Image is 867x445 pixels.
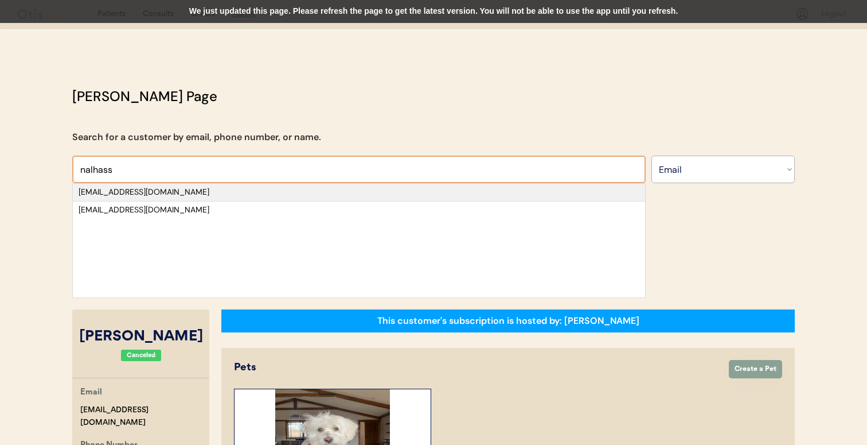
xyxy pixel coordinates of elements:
[377,315,639,327] div: This customer's subscription is hosted by: [PERSON_NAME]
[80,386,102,400] div: Email
[234,360,717,376] div: Pets
[79,204,639,216] div: [EMAIL_ADDRESS][DOMAIN_NAME]
[72,156,646,183] input: Search by email
[79,187,639,198] div: [EMAIL_ADDRESS][DOMAIN_NAME]
[72,326,209,348] div: [PERSON_NAME]
[72,86,217,107] div: [PERSON_NAME] Page
[729,360,782,378] button: Create a Pet
[80,404,209,430] div: [EMAIL_ADDRESS][DOMAIN_NAME]
[72,130,321,144] div: Search for a customer by email, phone number, or name.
